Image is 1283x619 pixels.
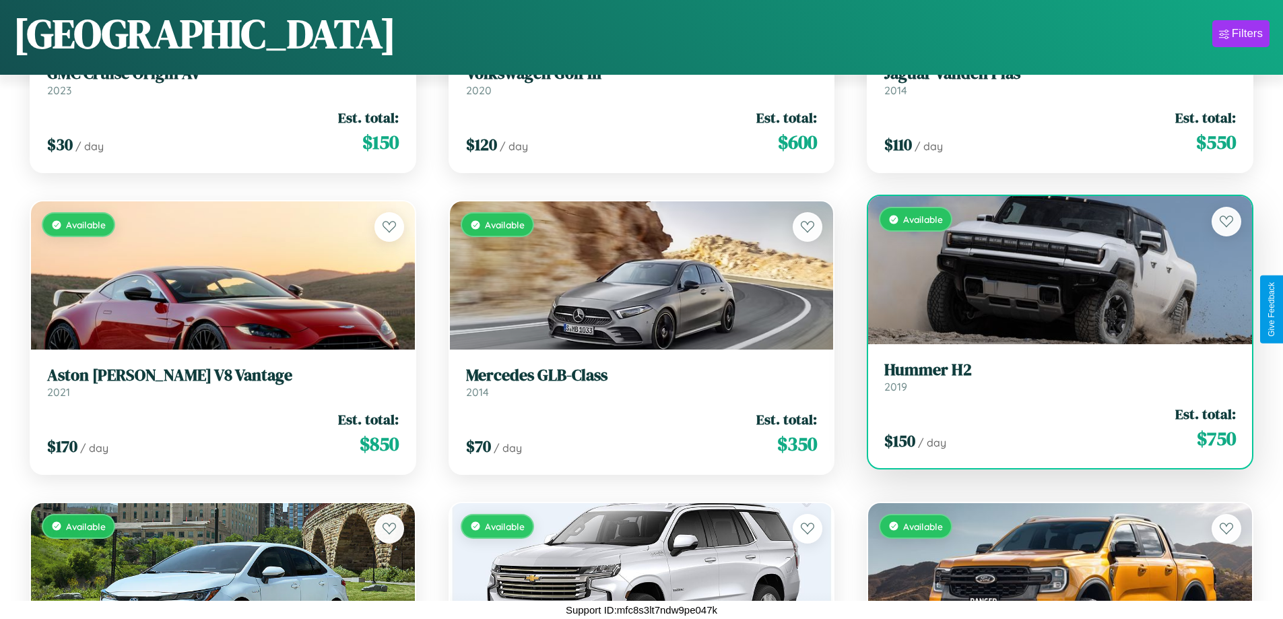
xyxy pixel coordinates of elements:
span: 2020 [466,84,492,97]
span: Est. total: [1175,404,1236,424]
span: Est. total: [1175,108,1236,127]
span: Est. total: [756,410,817,429]
h3: Hummer H2 [884,360,1236,380]
span: 2021 [47,385,70,399]
a: Aston [PERSON_NAME] V8 Vantage2021 [47,366,399,399]
span: 2014 [466,385,489,399]
span: Est. total: [338,410,399,429]
span: $ 150 [884,430,915,452]
span: $ 120 [466,133,497,156]
h3: Mercedes GLB-Class [466,366,818,385]
span: Est. total: [338,108,399,127]
span: $ 150 [362,129,399,156]
span: / day [918,436,946,449]
a: Volkswagen Golf III2020 [466,64,818,97]
div: Give Feedback [1267,282,1276,337]
span: Available [485,521,525,532]
span: $ 600 [778,129,817,156]
span: Est. total: [756,108,817,127]
span: 2019 [884,380,907,393]
span: 2023 [47,84,71,97]
span: / day [500,139,528,153]
div: Filters [1232,27,1263,40]
a: Hummer H22019 [884,360,1236,393]
a: GMC Cruise Origin AV2023 [47,64,399,97]
span: Available [903,521,943,532]
span: Available [66,521,106,532]
span: $ 70 [466,435,491,457]
button: Filters [1212,20,1270,47]
a: Jaguar Vanden Plas2014 [884,64,1236,97]
h1: [GEOGRAPHIC_DATA] [13,6,396,61]
span: $ 30 [47,133,73,156]
span: $ 170 [47,435,77,457]
span: / day [75,139,104,153]
span: $ 550 [1196,129,1236,156]
h3: Aston [PERSON_NAME] V8 Vantage [47,366,399,385]
span: $ 850 [360,430,399,457]
span: Available [66,219,106,230]
span: Available [485,219,525,230]
span: $ 110 [884,133,912,156]
span: / day [915,139,943,153]
span: 2014 [884,84,907,97]
span: $ 350 [777,430,817,457]
p: Support ID: mfc8s3lt7ndw9pe047k [566,601,717,619]
a: Mercedes GLB-Class2014 [466,366,818,399]
span: / day [494,441,522,455]
span: / day [80,441,108,455]
span: $ 750 [1197,425,1236,452]
span: Available [903,214,943,225]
